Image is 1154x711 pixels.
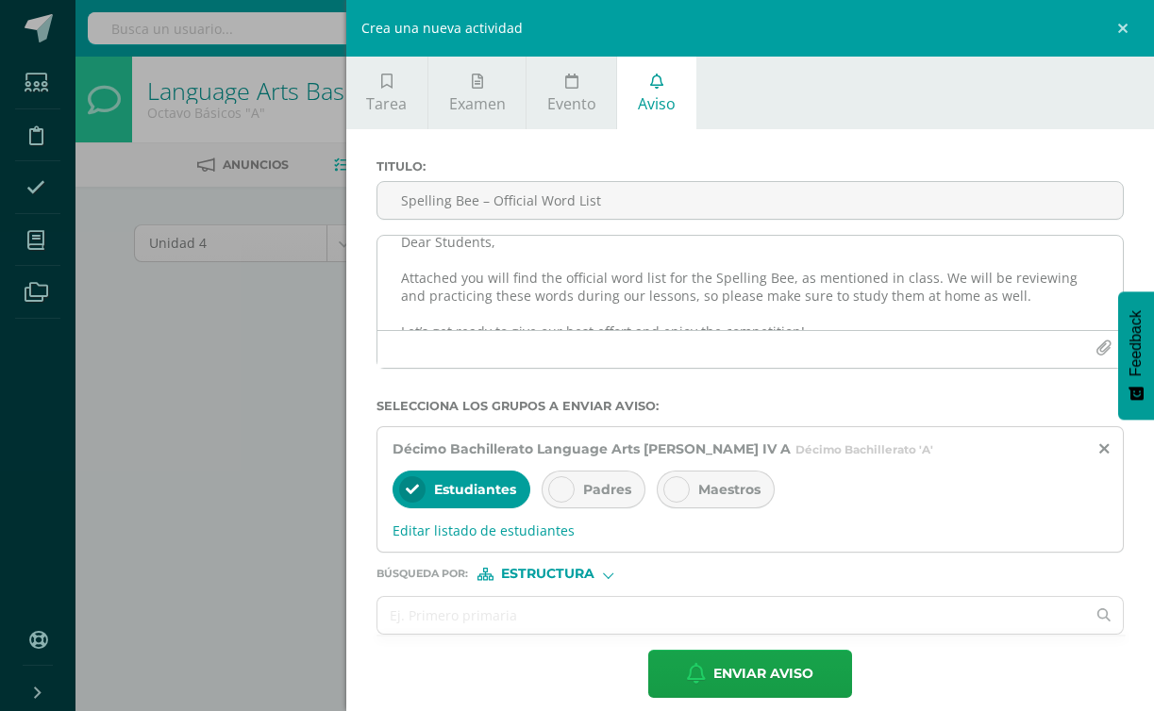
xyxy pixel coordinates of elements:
span: Estructura [501,569,594,579]
input: Ej. Primero primaria [377,597,1086,634]
a: Aviso [617,57,695,129]
span: Examen [449,93,506,114]
span: Padres [583,481,631,498]
button: Enviar aviso [648,650,852,698]
span: Editar listado de estudiantes [393,521,1108,539]
label: Titulo : [376,159,1124,174]
span: Tarea [366,93,407,114]
label: Selecciona los grupos a enviar aviso : [376,399,1124,413]
span: Décimo Bachillerato 'A' [795,442,933,456]
span: Evento [547,93,596,114]
input: Titulo [377,182,1123,219]
a: Evento [527,57,616,129]
button: Feedback - Mostrar encuesta [1118,291,1154,420]
span: Aviso [638,93,676,114]
div: [object Object] [477,568,619,581]
span: Décimo Bachillerato Language Arts [PERSON_NAME] IV A [393,440,791,457]
textarea: Dear Students, Attached you will find the official word list for the Spelling Bee, as mentioned i... [377,236,1123,330]
a: Examen [428,57,526,129]
span: Enviar aviso [713,651,813,697]
a: Tarea [346,57,427,129]
span: Estudiantes [434,481,516,498]
span: Maestros [698,481,761,498]
span: Búsqueda por : [376,569,468,579]
span: Feedback [1128,310,1145,376]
